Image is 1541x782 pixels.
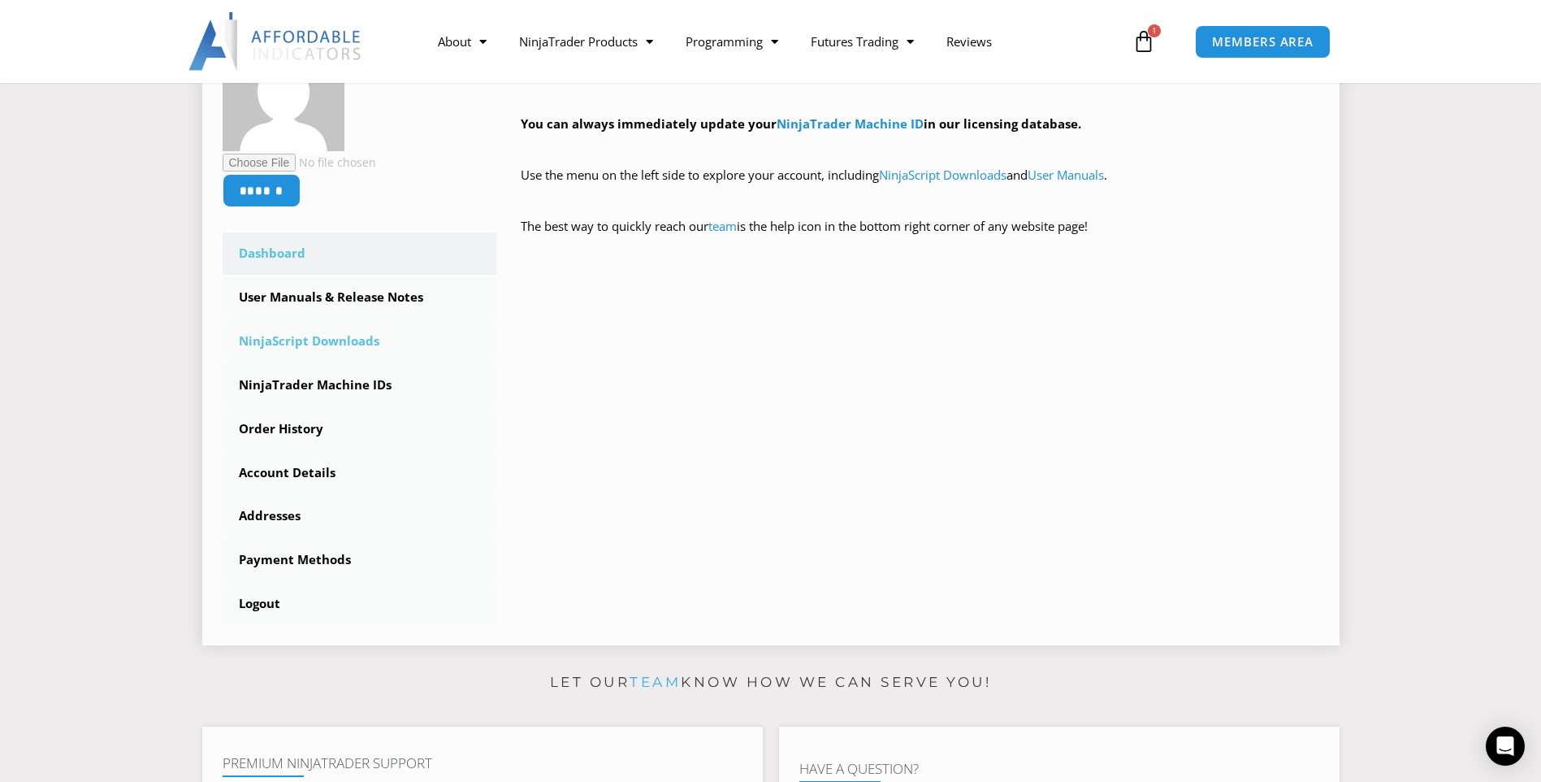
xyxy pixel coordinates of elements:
[1486,727,1525,766] div: Open Intercom Messenger
[630,674,681,690] a: team
[799,761,1319,777] h4: Have A Question?
[202,670,1340,696] p: Let our know how we can serve you!
[223,408,497,450] a: Order History
[223,276,497,319] a: User Manuals & Release Notes
[1108,18,1180,65] a: 1
[669,23,794,60] a: Programming
[777,115,924,132] a: NinjaTrader Machine ID
[708,218,737,234] a: team
[188,12,363,71] img: LogoAI | Affordable Indicators – NinjaTrader
[223,539,497,581] a: Payment Methods
[794,23,930,60] a: Futures Trading
[223,495,497,537] a: Addresses
[1148,24,1161,37] span: 1
[223,232,497,625] nav: Account pages
[503,23,669,60] a: NinjaTrader Products
[1212,36,1314,48] span: MEMBERS AREA
[521,215,1319,261] p: The best way to quickly reach our is the help icon in the bottom right corner of any website page!
[223,583,497,625] a: Logout
[521,36,1319,261] div: Hey ! Welcome to the Members Area. Thank you for being a valuable customer!
[1195,25,1331,59] a: MEMBERS AREA
[223,755,742,771] h4: Premium NinjaTrader Support
[521,164,1319,210] p: Use the menu on the left side to explore your account, including and .
[223,452,497,494] a: Account Details
[422,23,1128,60] nav: Menu
[223,364,497,406] a: NinjaTrader Machine IDs
[223,232,497,275] a: Dashboard
[521,115,1081,132] strong: You can always immediately update your in our licensing database.
[223,29,344,151] img: 4aa71e1414fe2c5ba8d9b8912ca16e4a1d848e088adb351f93d131f3f2c4f891
[1028,167,1104,183] a: User Manuals
[422,23,503,60] a: About
[879,167,1006,183] a: NinjaScript Downloads
[930,23,1008,60] a: Reviews
[223,320,497,363] a: NinjaScript Downloads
